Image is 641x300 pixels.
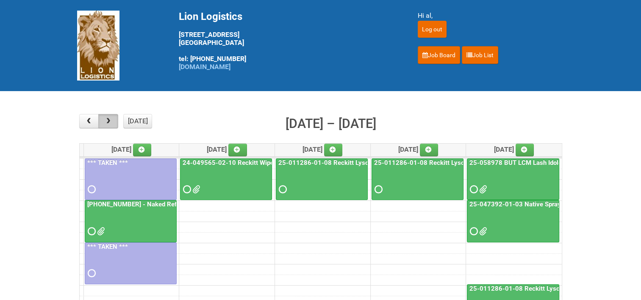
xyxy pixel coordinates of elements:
span: Requested [279,186,285,192]
input: Log out [418,21,447,38]
a: Add an event [133,144,152,156]
a: 25-058978 BUT LCM Lash Idole US / Retest [468,159,598,167]
span: Requested [88,228,94,234]
a: Job Board [418,46,460,64]
a: 25-011286-01-08 Reckitt Lysol Laundry Scented [468,285,612,292]
span: Requested [88,186,94,192]
a: 25-011286-01-08 Reckitt Lysol Laundry Scented - BLINDING (hold slot) [276,158,368,200]
a: Add an event [324,144,343,156]
div: [STREET_ADDRESS] [GEOGRAPHIC_DATA] tel: [PHONE_NUMBER] [179,11,397,71]
span: 24-049565-02-10 - LPF.xlsx 24-049565-02 Stage 3 YBM-237_final.pdf 24-049565-02 Stage 3 SBM-394_fi... [192,186,198,192]
span: Lion Logistics [179,11,242,22]
a: Add an event [516,144,534,156]
a: 25-058978 BUT LCM Lash Idole US / Retest [467,158,559,200]
img: Lion Logistics [77,11,119,81]
a: 25-047392-01-03 Native Spray Rapid Response [468,200,610,208]
a: [PHONE_NUMBER] - Naked Reformulation [86,200,208,208]
span: Requested [183,186,189,192]
a: Add an event [420,144,438,156]
a: [PHONE_NUMBER] - Naked Reformulation [85,200,177,242]
span: [DATE] [207,145,247,153]
span: Requested [375,186,380,192]
span: [DATE] [302,145,343,153]
span: Requested [470,228,476,234]
a: Job List [462,46,498,64]
span: [DATE] [111,145,152,153]
a: 25-011286-01-08 Reckitt Lysol Laundry Scented - BLINDING (hold slot) [277,159,486,167]
a: Add an event [228,144,247,156]
a: 25-011286-01-08 Reckitt Lysol Laundry Scented - BLINDING (hold slot) [372,159,581,167]
span: Requested [470,186,476,192]
span: 25-047392-01-03 - MDN.xlsx 25-047392-01-03 JNF.DOC [479,228,485,234]
a: 25-047392-01-03 Native Spray Rapid Response [467,200,559,242]
a: 24-049565-02-10 Reckitt Wipes HUT Stages 1-3 [181,159,327,167]
div: Hi al, [418,11,564,21]
span: Requested [88,270,94,276]
span: MDN - 25-055556-01 (2).xlsx MDN - 25-055556-01.xlsx JNF - 25-055556-01.doc [97,228,103,234]
a: Lion Logistics [77,41,119,49]
a: 24-049565-02-10 Reckitt Wipes HUT Stages 1-3 [180,158,272,200]
button: [DATE] [123,114,152,128]
span: [DATE] [494,145,534,153]
h2: [DATE] – [DATE] [286,114,376,133]
span: [DATE] [398,145,438,153]
a: [DOMAIN_NAME] [179,63,230,71]
a: 25-011286-01-08 Reckitt Lysol Laundry Scented - BLINDING (hold slot) [372,158,463,200]
span: MDN (2) 25-058978-01-08.xlsx LPF 25-058978-01-08.xlsx CELL 1.pdf CELL 2.pdf CELL 3.pdf CELL 4.pdf... [479,186,485,192]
